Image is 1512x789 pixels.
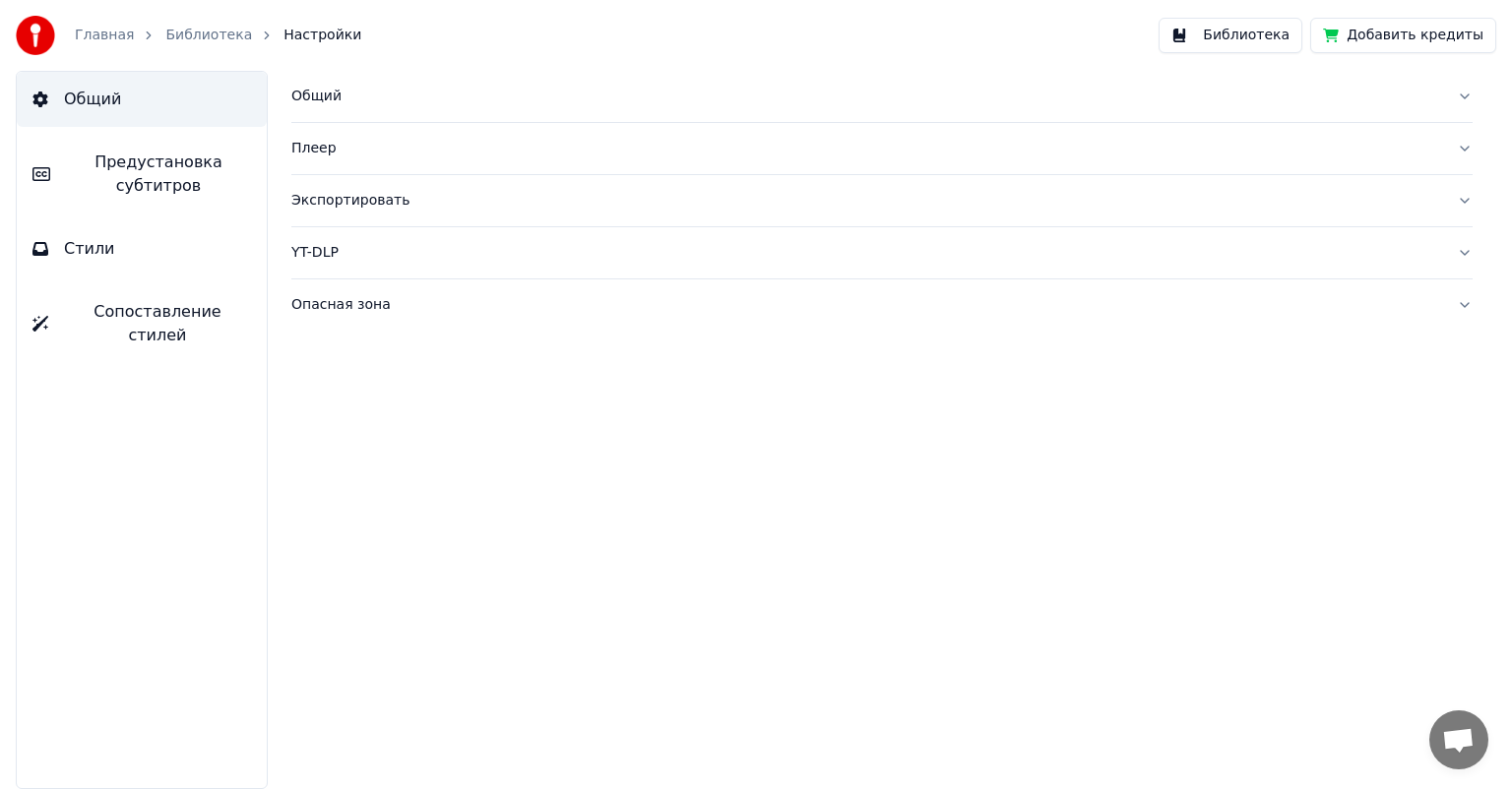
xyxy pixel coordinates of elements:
button: Общий [291,71,1473,122]
button: Стили [17,221,267,276]
button: Опасная зона [291,279,1473,331]
button: YT-DLP [291,227,1473,278]
a: Библиотека [165,26,252,45]
span: Стили [64,237,115,261]
img: youka [16,16,55,55]
a: Главная [75,26,134,45]
div: Плеер [291,139,1441,158]
button: Плеер [291,123,1473,174]
div: YT-DLP [291,243,1441,263]
div: Опасная зона [291,295,1441,315]
span: Сопоставление стилей [64,300,251,347]
nav: breadcrumb [75,26,361,45]
button: Общий [17,72,267,127]
button: Добавить кредиты [1310,18,1496,53]
div: Общий [291,87,1441,106]
button: Библиотека [1159,18,1302,53]
span: Настройки [283,26,361,45]
button: Сопоставление стилей [17,284,267,363]
span: Общий [64,88,121,111]
div: Экспортировать [291,191,1441,211]
button: Предустановка субтитров [17,135,267,213]
button: Экспортировать [291,175,1473,226]
span: Предустановка субтитров [66,151,251,198]
a: Открытый чат [1429,710,1488,769]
